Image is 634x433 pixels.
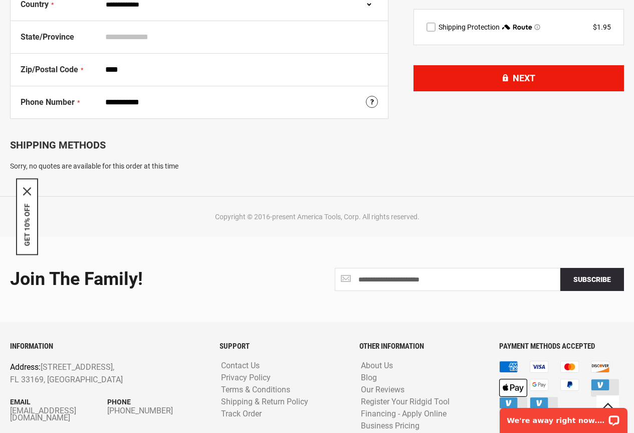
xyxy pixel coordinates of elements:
div: $1.95 [593,22,611,32]
span: Shipping Protection [439,23,500,31]
span: Learn more [534,24,540,30]
div: Sorry, no quotes are available for this order at this time [10,161,388,171]
h6: SUPPORT [220,342,344,351]
button: Subscribe [560,268,624,291]
span: Phone Number [21,97,75,107]
span: Next [513,73,535,83]
div: Join the Family! [10,269,310,290]
a: Register Your Ridgid Tool [358,397,452,407]
span: Zip/Postal Code [21,65,78,74]
a: Terms & Conditions [219,385,293,395]
a: Privacy Policy [219,373,273,383]
a: Business Pricing [358,421,422,431]
span: State/Province [21,32,74,42]
h6: PAYMENT METHODS ACCEPTED [499,342,624,351]
span: Subscribe [573,275,611,283]
span: Address: [10,362,41,372]
p: [STREET_ADDRESS], FL 33169, [GEOGRAPHIC_DATA] [10,361,166,386]
a: Financing - Apply Online [358,409,449,419]
a: Shipping & Return Policy [219,397,311,407]
button: Close [23,187,31,195]
iframe: LiveChat chat widget [493,401,634,433]
p: Email [10,396,107,407]
a: Contact Us [219,361,262,371]
div: Shipping Methods [10,139,388,151]
a: [PHONE_NUMBER] [107,407,204,414]
h6: OTHER INFORMATION [359,342,484,351]
a: About Us [358,361,395,371]
a: [EMAIL_ADDRESS][DOMAIN_NAME] [10,407,107,421]
p: Phone [107,396,204,407]
button: GET 10% OFF [23,203,31,246]
a: Track Order [219,409,264,419]
button: Next [413,65,624,91]
div: Copyright © 2016-present America Tools, Corp. All rights reserved. [23,212,611,222]
h6: INFORMATION [10,342,204,351]
a: Blog [358,373,379,383]
div: route shipping protection selector element [427,22,611,32]
svg: close icon [23,187,31,195]
a: Our Reviews [358,385,407,395]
